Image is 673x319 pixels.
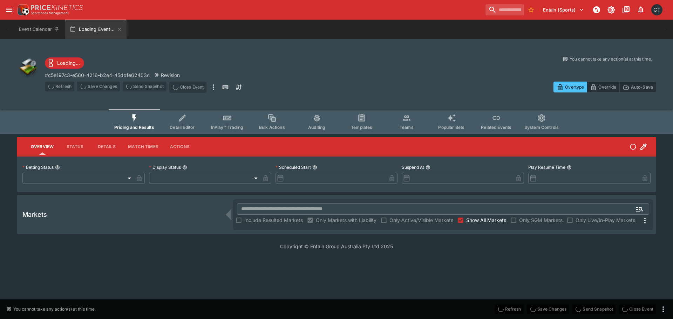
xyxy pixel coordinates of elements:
[91,138,122,155] button: Details
[55,165,60,170] button: Betting Status
[567,165,572,170] button: Play Resume Time
[244,216,303,224] span: Include Resulted Markets
[587,82,619,92] button: Override
[351,125,372,130] span: Templates
[528,164,565,170] p: Play Resume Time
[619,82,656,92] button: Auto-Save
[45,71,150,79] p: Copy To Clipboard
[15,3,29,17] img: PriceKinetics Logo
[659,305,667,313] button: more
[426,165,430,170] button: Suspend At
[553,82,587,92] button: Overtype
[164,138,196,155] button: Actions
[182,165,187,170] button: Display Status
[633,203,646,215] button: Open
[308,125,325,130] span: Auditing
[259,125,285,130] span: Bulk Actions
[570,56,652,62] p: You cannot take any action(s) at this time.
[605,4,618,16] button: Toggle light/dark mode
[651,4,662,15] div: Cameron Tarver
[109,109,564,134] div: Event type filters
[590,4,603,16] button: NOT Connected to PK
[114,125,154,130] span: Pricing and Results
[620,4,632,16] button: Documentation
[525,4,537,15] button: No Bookmarks
[389,216,453,224] span: Only Active/Visible Markets
[22,210,47,219] h5: Markets
[316,216,376,224] span: Only Markets with Liability
[519,216,563,224] span: Only SGM Markets
[170,125,195,130] span: Detail Editor
[631,83,653,91] p: Auto-Save
[57,59,80,67] p: Loading...
[13,306,96,312] p: You cannot take any action(s) at this time.
[25,138,59,155] button: Overview
[15,20,64,39] button: Event Calendar
[485,4,524,15] input: search
[553,82,656,92] div: Start From
[161,71,180,79] p: Revision
[59,138,91,155] button: Status
[539,4,588,15] button: Select Tenant
[634,4,647,16] button: Notifications
[22,164,54,170] p: Betting Status
[438,125,464,130] span: Popular Bets
[122,138,164,155] button: Match Times
[211,125,243,130] span: InPlay™ Trading
[598,83,616,91] p: Override
[17,56,39,78] img: other.png
[576,216,635,224] span: Only Live/In-Play Markets
[641,216,649,225] svg: More
[65,20,127,39] button: Loading Event...
[524,125,559,130] span: System Controls
[649,2,665,18] button: Cameron Tarver
[466,216,506,224] span: Show All Markets
[481,125,511,130] span: Related Events
[312,165,317,170] button: Scheduled Start
[149,164,181,170] p: Display Status
[402,164,424,170] p: Suspend At
[3,4,15,16] button: open drawer
[400,125,414,130] span: Teams
[209,82,218,93] button: more
[565,83,584,91] p: Overtype
[31,5,83,10] img: PriceKinetics
[31,12,69,15] img: Sportsbook Management
[276,164,311,170] p: Scheduled Start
